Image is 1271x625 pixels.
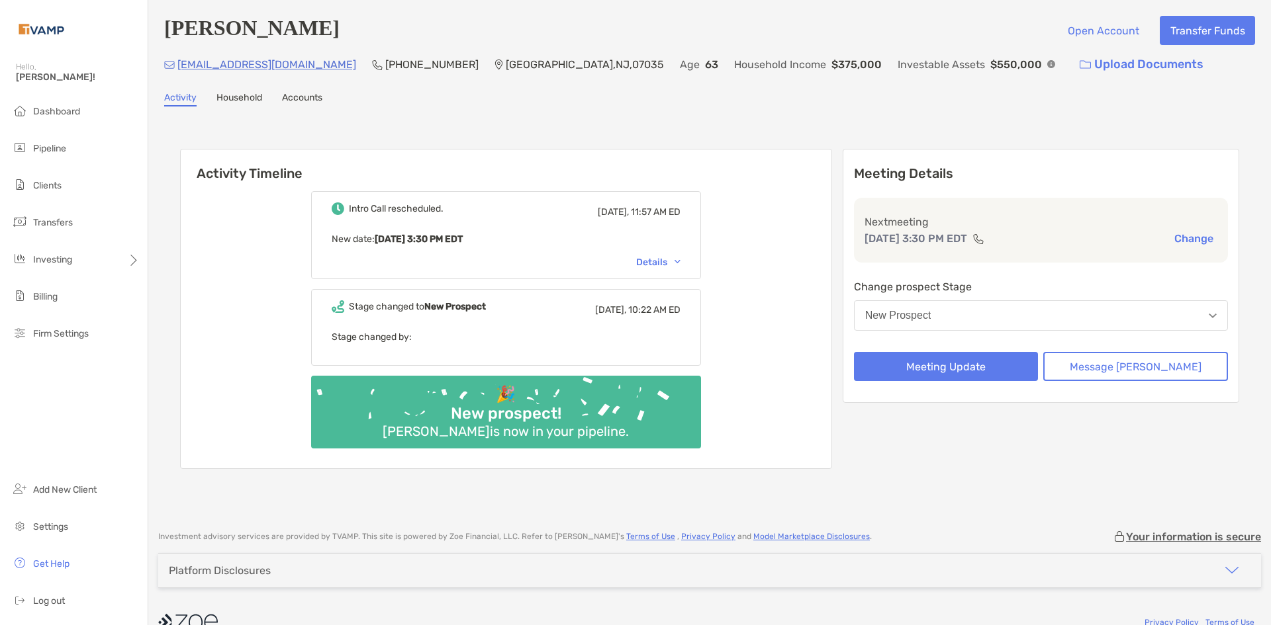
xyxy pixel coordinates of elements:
img: investing icon [12,251,28,267]
p: Change prospect Stage [854,278,1228,295]
div: Stage changed to [349,301,486,312]
img: logout icon [12,592,28,608]
a: Accounts [282,92,322,106]
img: dashboard icon [12,103,28,118]
img: firm-settings icon [12,325,28,341]
p: $550,000 [990,56,1042,73]
p: Household Income [734,56,826,73]
span: Firm Settings [33,328,89,339]
p: [GEOGRAPHIC_DATA] , NJ , 07035 [506,56,664,73]
p: [PHONE_NUMBER] [385,56,479,73]
img: pipeline icon [12,140,28,155]
img: icon arrow [1224,562,1240,578]
span: Log out [33,595,65,606]
span: 10:22 AM ED [628,304,681,315]
p: Stage changed by: [332,329,681,345]
p: [DATE] 3:30 PM EDT [865,230,967,247]
img: settings icon [12,518,28,534]
img: billing icon [12,288,28,304]
div: Platform Disclosures [169,564,271,577]
button: Transfer Funds [1160,16,1255,45]
p: Meeting Details [854,165,1228,182]
p: New date : [332,231,681,247]
div: Details [636,257,681,268]
img: Chevron icon [675,260,681,264]
b: [DATE] 3:30 PM EDT [375,233,463,245]
div: New Prospect [865,310,931,321]
button: New Prospect [854,300,1228,331]
a: Terms of Use [626,532,675,541]
button: Open Account [1057,16,1149,45]
img: Event icon [332,202,344,215]
span: Investing [33,254,72,265]
p: Next meeting [865,214,1217,230]
img: Phone Icon [372,60,383,70]
p: [EMAIL_ADDRESS][DOMAIN_NAME] [177,56,356,73]
span: Add New Client [33,484,97,495]
img: Zoe Logo [16,5,67,53]
span: [PERSON_NAME]! [16,71,140,83]
img: communication type [972,233,984,244]
button: Change [1170,231,1217,245]
p: Investable Assets [898,56,985,73]
img: add_new_client icon [12,481,28,497]
img: Confetti [311,376,701,437]
a: Model Marketplace Disclosures [753,532,870,541]
a: Household [216,92,262,106]
img: get-help icon [12,555,28,571]
div: 🎉 [491,385,521,404]
button: Meeting Update [854,352,1039,381]
h6: Activity Timeline [181,149,831,181]
img: Event icon [332,300,344,313]
p: 63 [705,56,718,73]
p: Investment advisory services are provided by TVAMP . This site is powered by Zoe Financial, LLC. ... [158,532,872,542]
img: transfers icon [12,214,28,229]
span: [DATE], [598,206,629,218]
p: $375,000 [831,56,882,73]
span: Get Help [33,558,70,569]
p: Your information is secure [1126,530,1261,543]
p: Age [680,56,700,73]
div: [PERSON_NAME] is now in your pipeline. [377,423,634,439]
a: Privacy Policy [681,532,735,541]
b: New Prospect [424,301,486,312]
img: Email Icon [164,61,175,69]
span: Dashboard [33,106,80,117]
span: Pipeline [33,143,66,154]
div: New prospect! [446,404,567,423]
span: Transfers [33,217,73,228]
span: Settings [33,521,68,532]
button: Message [PERSON_NAME] [1043,352,1228,381]
h4: [PERSON_NAME] [164,16,340,45]
span: [DATE], [595,304,626,315]
img: button icon [1080,60,1091,69]
img: Open dropdown arrow [1209,313,1217,318]
a: Upload Documents [1071,50,1212,79]
span: Billing [33,291,58,302]
a: Activity [164,92,197,106]
span: 11:57 AM ED [631,206,681,218]
div: Intro Call rescheduled. [349,203,444,214]
img: clients icon [12,177,28,192]
img: Info Icon [1047,60,1055,68]
span: Clients [33,180,62,191]
img: Location Icon [494,60,503,70]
